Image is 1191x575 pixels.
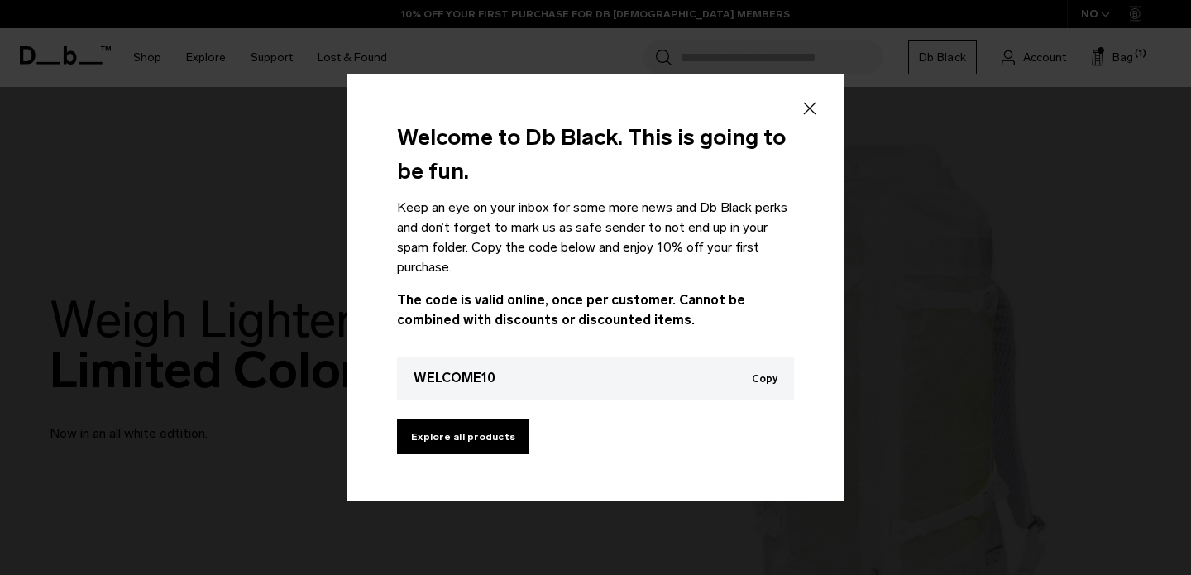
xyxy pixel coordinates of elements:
h3: Welcome to Db Black. This is going to be fun. [397,121,794,188]
div: WELCOME10 [414,368,495,388]
span: The code is valid online, once per customer. Cannot be combined with discounts or discounted items. [397,292,745,328]
button: Copy [752,373,777,385]
p: Keep an eye on your inbox for some more news and Db Black perks and don’t forget to mark us as sa... [397,198,794,277]
a: Explore all products [397,419,529,454]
